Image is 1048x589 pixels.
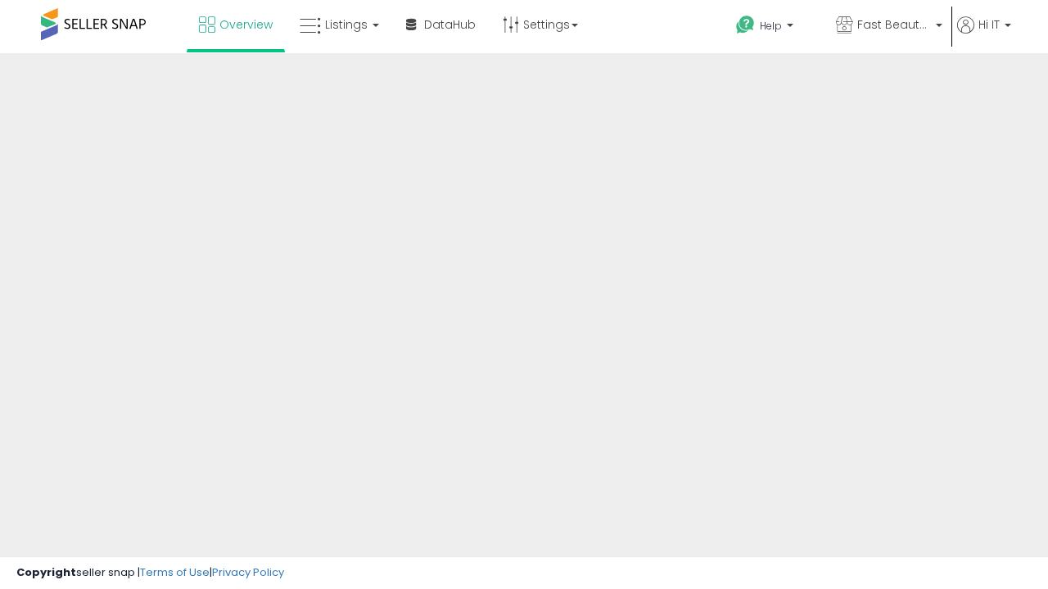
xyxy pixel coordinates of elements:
[140,564,210,580] a: Terms of Use
[957,16,1011,53] a: Hi IT
[857,16,931,33] span: Fast Beauty ([GEOGRAPHIC_DATA])
[723,2,821,53] a: Help
[760,19,782,33] span: Help
[16,565,284,581] div: seller snap | |
[978,16,1000,33] span: Hi IT
[325,16,368,33] span: Listings
[16,564,76,580] strong: Copyright
[219,16,273,33] span: Overview
[424,16,476,33] span: DataHub
[735,15,756,35] i: Get Help
[212,564,284,580] a: Privacy Policy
